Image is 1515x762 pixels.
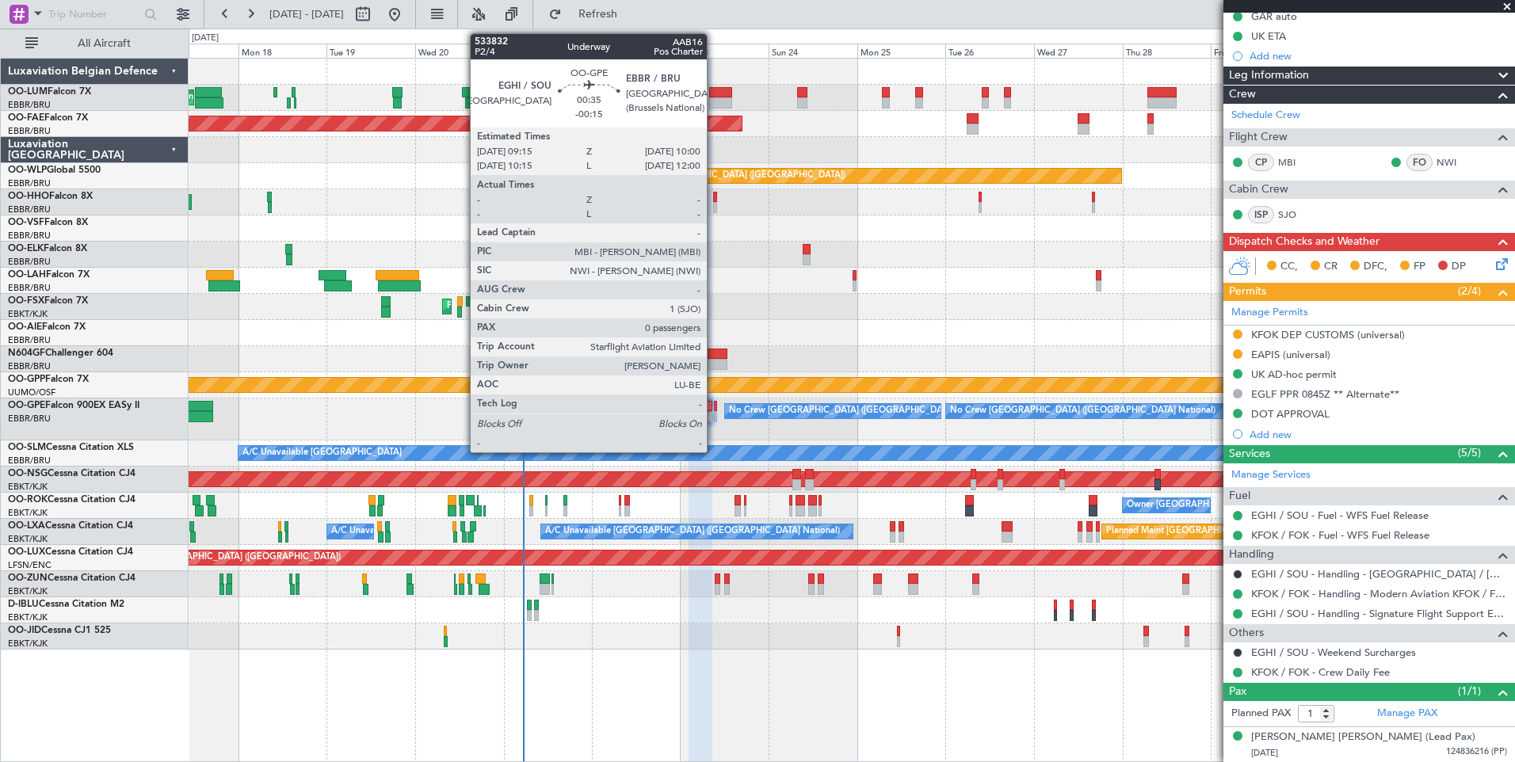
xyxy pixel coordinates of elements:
div: Tue 19 [326,44,415,58]
div: EGLF PPR 0845Z ** Alternate** [1251,387,1399,401]
a: EGHI / SOU - Fuel - WFS Fuel Release [1251,509,1429,522]
a: OO-GPEFalcon 900EX EASy II [8,401,139,410]
a: OO-FAEFalcon 7X [8,113,88,123]
span: OO-ELK [8,244,44,253]
span: Crew [1229,86,1256,104]
a: N604GFChallenger 604 [8,349,113,358]
a: OO-LXACessna Citation CJ4 [8,521,133,531]
a: EBBR/BRU [8,125,51,137]
span: OO-ZUN [8,573,48,583]
a: EBKT/KJK [8,585,48,597]
a: OO-ROKCessna Citation CJ4 [8,495,135,505]
a: OO-LUXCessna Citation CJ4 [8,547,133,557]
span: DP [1452,259,1466,275]
div: Owner [GEOGRAPHIC_DATA]-[GEOGRAPHIC_DATA] [1127,493,1341,517]
div: FO [1406,154,1433,171]
span: OO-FSX [8,296,44,306]
span: (5/5) [1458,444,1481,461]
div: EAPIS (universal) [1251,348,1330,361]
a: OO-JIDCessna CJ1 525 [8,626,111,635]
span: OO-LUX [8,547,45,557]
span: CC, [1280,259,1298,275]
div: Planned Maint [GEOGRAPHIC_DATA] ([GEOGRAPHIC_DATA] National) [1106,520,1393,543]
div: DOT APPROVAL [1251,407,1330,421]
a: EBBR/BRU [8,413,51,425]
a: OO-LAHFalcon 7X [8,270,90,280]
a: SJO [1278,208,1314,222]
div: Mon 25 [857,44,946,58]
button: All Aircraft [17,31,172,56]
div: Add new [1250,428,1507,441]
span: OO-FAE [8,113,44,123]
a: Manage Permits [1231,305,1308,321]
span: Others [1229,624,1264,642]
div: A/C Unavailable [GEOGRAPHIC_DATA] ([GEOGRAPHIC_DATA] National) [331,520,626,543]
a: EBBR/BRU [8,334,51,346]
div: Wed 20 [415,44,504,58]
a: EGHI / SOU - Handling - [GEOGRAPHIC_DATA] / [GEOGRAPHIC_DATA] / FAB [1251,567,1507,581]
div: Wed 27 [1034,44,1123,58]
span: OO-HHO [8,192,49,201]
div: Fri 29 [1211,44,1299,58]
a: EBKT/KJK [8,533,48,545]
a: EBKT/KJK [8,481,48,493]
div: GAR auto [1251,10,1297,23]
span: (1/1) [1458,683,1481,699]
div: Thu 21 [504,44,593,58]
span: [DATE] - [DATE] [269,7,344,21]
span: OO-NSG [8,469,48,478]
a: OO-AIEFalcon 7X [8,322,86,332]
span: OO-LAH [8,270,46,280]
input: Trip Number [48,2,139,26]
span: Pax [1229,683,1246,701]
a: EGHI / SOU - Handling - Signature Flight Support EGHI / SOU [1251,607,1507,620]
a: EBKT/KJK [8,612,48,623]
a: MBI [1278,155,1314,170]
span: Flight Crew [1229,128,1288,147]
a: UUMO/OSF [8,387,55,398]
a: KFOK / FOK - Crew Daily Fee [1251,665,1390,679]
span: OO-ROK [8,495,48,505]
a: EGHI / SOU - Weekend Surcharges [1251,646,1416,659]
a: OO-VSFFalcon 8X [8,218,88,227]
span: (2/4) [1458,283,1481,299]
div: Sun 17 [150,44,239,58]
span: Handling [1229,546,1274,564]
span: FP [1414,259,1425,275]
span: Leg Information [1229,67,1309,85]
a: EBKT/KJK [8,308,48,320]
a: Manage Services [1231,467,1311,483]
div: CP [1248,154,1274,171]
span: OO-JID [8,626,41,635]
label: Planned PAX [1231,706,1291,722]
span: Dispatch Checks and Weather [1229,233,1380,251]
a: EBBR/BRU [8,256,51,268]
div: [DATE] [192,32,219,45]
span: CR [1324,259,1338,275]
span: OO-LXA [8,521,45,531]
a: NWI [1437,155,1472,170]
span: [DATE] [1251,747,1278,759]
a: EBBR/BRU [8,177,51,189]
span: Permits [1229,283,1266,301]
div: Planned Maint [GEOGRAPHIC_DATA] ([GEOGRAPHIC_DATA]) [596,164,845,188]
a: OO-GPPFalcon 7X [8,375,89,384]
a: EBBR/BRU [8,230,51,242]
a: D-IBLUCessna Citation M2 [8,600,124,609]
div: KFOK DEP CUSTOMS (universal) [1251,328,1405,341]
div: UK AD-hoc permit [1251,368,1337,381]
div: Mon 18 [239,44,327,58]
span: Cabin Crew [1229,181,1288,199]
a: EBBR/BRU [8,282,51,294]
span: 124836216 (PP) [1446,745,1507,759]
span: OO-AIE [8,322,42,332]
div: Add new [1250,49,1507,63]
div: Thu 28 [1123,44,1212,58]
a: OO-ZUNCessna Citation CJ4 [8,573,135,583]
span: Services [1229,445,1270,463]
a: EBBR/BRU [8,99,51,111]
span: OO-LUM [8,87,48,97]
div: Planned Maint [GEOGRAPHIC_DATA] ([GEOGRAPHIC_DATA]) [91,546,341,570]
a: EBBR/BRU [8,360,51,372]
span: Refresh [565,9,632,20]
